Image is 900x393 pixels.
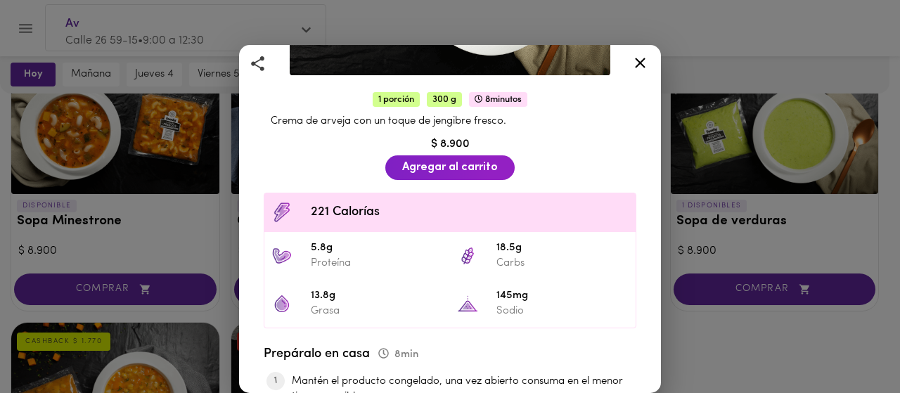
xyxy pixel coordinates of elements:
[271,293,292,314] img: 13.8g Grasa
[373,92,420,107] span: 1 porción
[457,245,478,266] img: 18.5g Carbs
[496,288,629,304] span: 145mg
[271,116,506,127] span: Crema de arveja con un toque de jengibre fresco.
[311,240,443,257] span: 5.8g
[257,136,643,153] div: $ 8.900
[457,293,478,314] img: 145mg Sodio
[311,203,629,222] span: 221 Calorías
[311,304,443,318] p: Grasa
[469,92,527,107] span: 8 minutos
[818,311,886,379] iframe: Messagebird Livechat Widget
[264,348,418,361] span: Prepáralo en casa
[427,92,462,107] span: 300 g
[496,240,629,257] span: 18.5g
[311,256,443,271] p: Proteína
[402,161,498,174] span: Agregar al carrito
[496,256,629,271] p: Carbs
[378,349,418,360] span: 8 min
[496,304,629,318] p: Sodio
[311,288,443,304] span: 13.8g
[385,155,515,180] button: Agregar al carrito
[271,202,292,223] img: Contenido calórico
[271,245,292,266] img: 5.8g Proteína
